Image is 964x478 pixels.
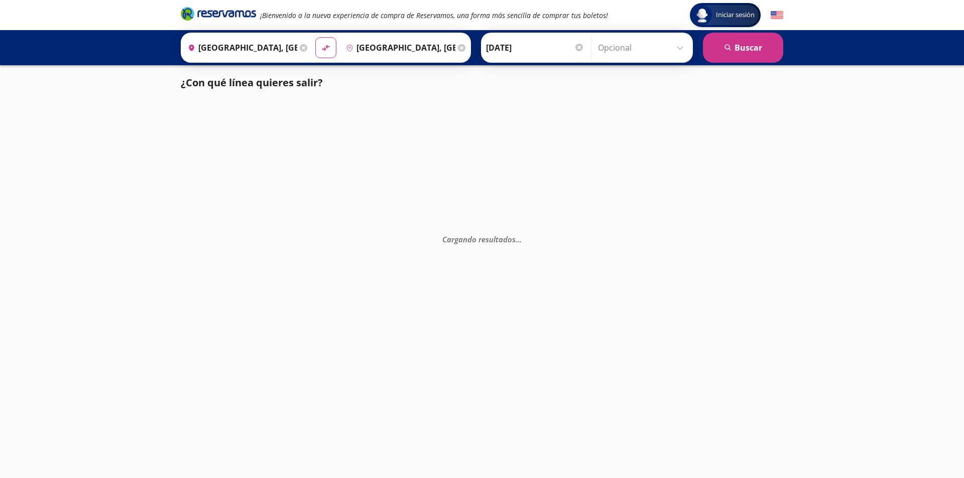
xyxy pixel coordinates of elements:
em: ¡Bienvenido a la nueva experiencia de compra de Reservamos, una forma más sencilla de comprar tus... [260,11,608,20]
span: . [518,234,520,244]
button: Buscar [703,33,783,63]
input: Buscar Origen [184,35,297,60]
p: ¿Con qué línea quieres salir? [181,75,323,90]
span: . [516,234,518,244]
i: Brand Logo [181,6,256,21]
a: Brand Logo [181,6,256,24]
input: Buscar Destino [342,35,455,60]
span: Iniciar sesión [712,10,759,20]
button: English [771,9,783,22]
input: Opcional [598,35,688,60]
span: . [520,234,522,244]
input: Elegir Fecha [486,35,584,60]
em: Cargando resultados [442,234,522,244]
